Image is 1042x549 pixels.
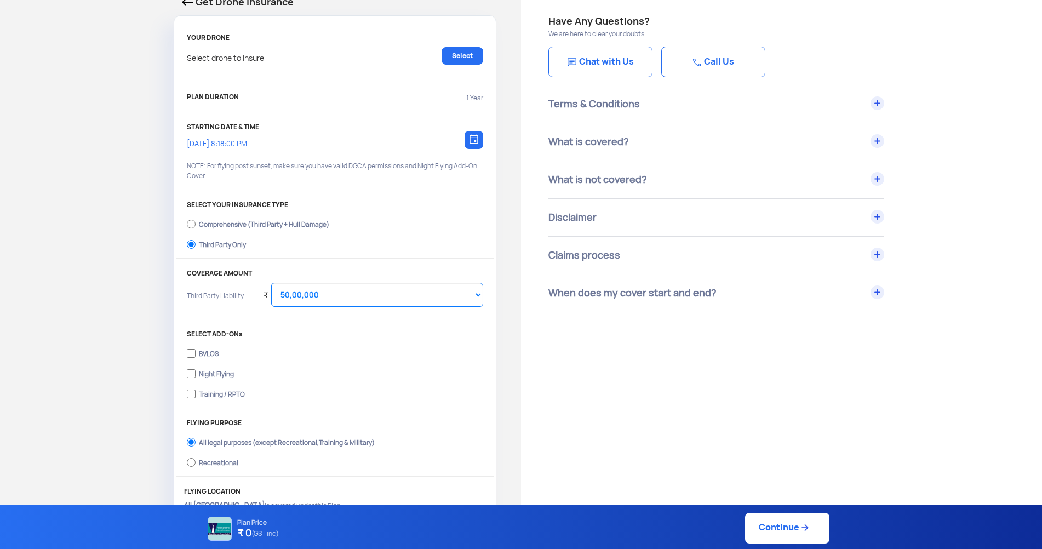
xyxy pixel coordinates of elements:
[187,386,196,402] input: Training / RPTO
[187,434,196,450] input: All legal purposes (except Recreational,Training & Military)
[184,501,265,510] strong: All [GEOGRAPHIC_DATA]
[187,47,264,65] p: Select drone to insure
[187,455,196,470] input: Recreational
[548,29,1015,39] p: We are here to clear your doubts
[548,85,884,123] div: Terms & Conditions
[184,488,486,495] p: FLYING LOCATION
[187,161,483,181] p: NOTE: For flying post sunset, make sure you have valid DGCA permissions and Night Flying Add-On C...
[208,517,232,541] img: NATIONAL
[237,519,279,527] p: Plan Price
[199,241,246,245] div: Third Party Only
[466,93,483,103] p: 1 Year
[568,58,576,67] img: Chat
[548,14,1015,29] h4: Have Any Questions?
[187,93,239,103] p: PLAN DURATION
[187,123,483,131] p: STARTING DATE & TIME
[187,366,196,381] input: Night Flying
[548,237,884,274] div: Claims process
[187,291,255,316] p: Third Party Liability
[199,459,238,464] div: Recreational
[184,501,486,511] p: is covered under this Plan
[548,274,884,312] div: When does my cover start and end?
[187,237,196,252] input: Third Party Only
[548,123,884,161] div: What is covered?
[470,134,478,144] img: calendar-icon
[264,277,268,307] div: ₹
[199,439,375,443] div: All legal purposes (except Recreational,Training & Military)
[187,216,196,232] input: Comprehensive (Third Party + Hull Damage)
[199,221,329,225] div: Comprehensive (Third Party + Hull Damage)
[237,527,279,541] h4: ₹ 0
[199,391,245,395] div: Training / RPTO
[199,370,234,375] div: Night Flying
[661,47,765,77] a: Call Us
[187,270,483,277] p: COVERAGE AMOUNT
[187,419,483,427] p: FLYING PURPOSE
[692,58,701,67] img: Chat
[187,346,196,361] input: BVLOS
[187,201,483,209] p: SELECT YOUR INSURANCE TYPE
[199,350,219,354] div: BVLOS
[548,161,884,198] div: What is not covered?
[187,330,483,338] p: SELECT ADD-ONs
[187,34,483,42] p: YOUR DRONE
[548,47,652,77] a: Chat with Us
[799,522,810,533] img: ic_arrow_forward_blue.svg
[745,513,829,544] a: Continue
[548,199,884,236] div: Disclaimer
[442,47,483,65] a: Select
[251,527,279,541] span: (GST inc)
